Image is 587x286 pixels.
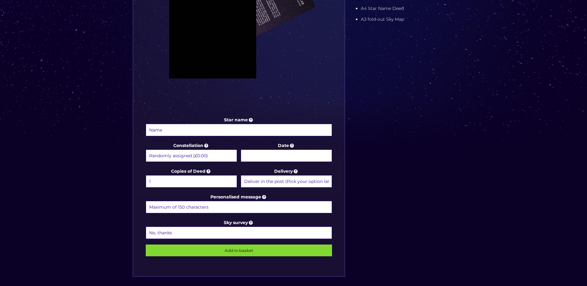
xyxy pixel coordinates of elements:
[146,124,332,136] input: Star name
[146,245,332,256] input: Add to basket
[146,193,332,214] label: Personalised message
[146,201,332,213] input: Personalised message
[146,175,237,188] select: Copies of Deed
[146,142,237,163] label: Constellation
[146,227,332,239] select: Sky survey
[224,220,254,225] a: Sky survey
[361,5,454,12] li: A4 Star Name Deed
[146,116,332,137] label: Star name
[361,15,454,23] li: A3 fold-out Sky Map
[241,149,332,162] input: Date
[241,142,332,163] label: Date
[241,167,332,188] label: Delivery
[241,175,332,188] select: Delivery
[146,149,237,162] select: Constellation
[146,167,237,188] label: Copies of Deed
